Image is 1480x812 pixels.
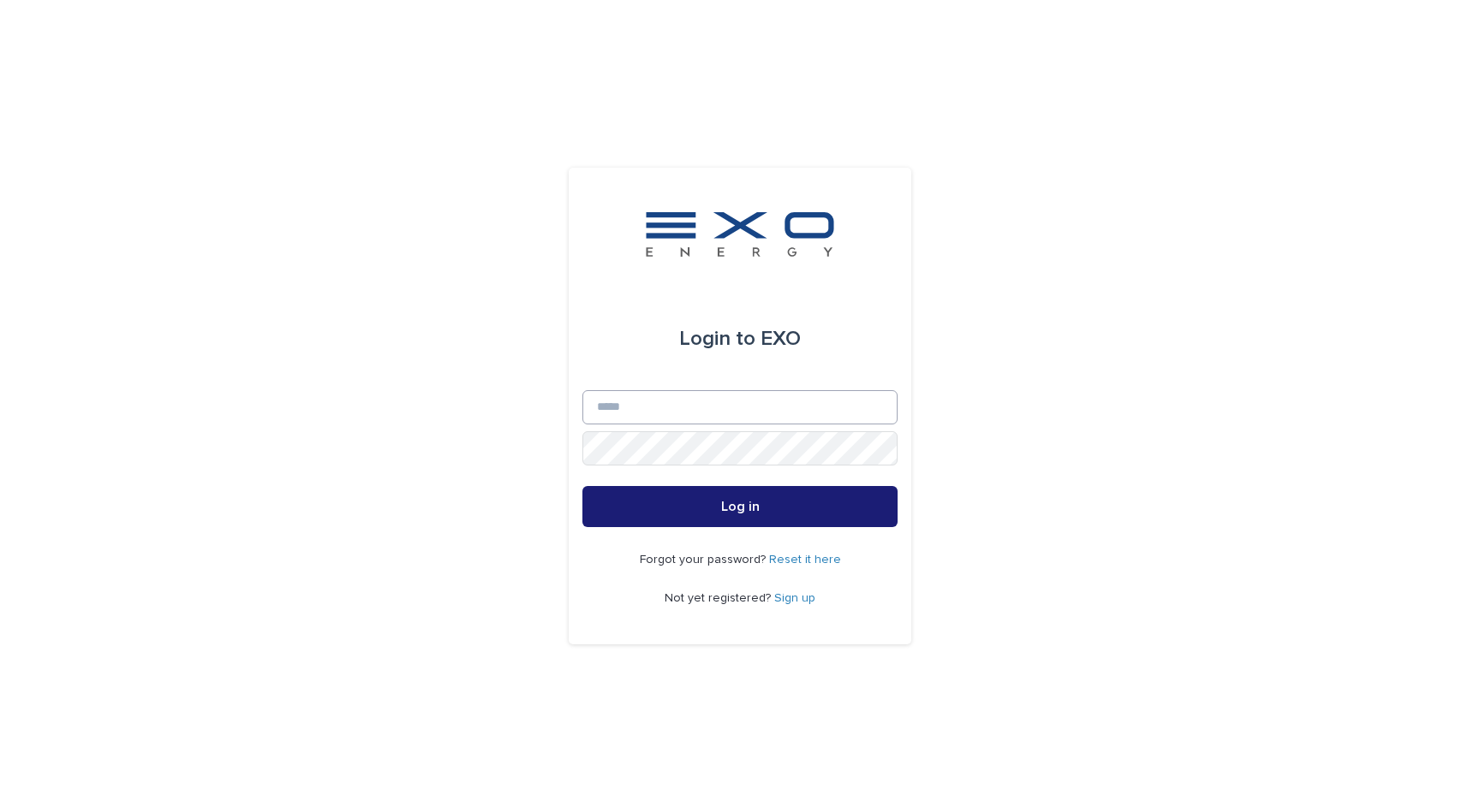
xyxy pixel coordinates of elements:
a: Reset it here [769,554,841,566]
div: EXO [679,315,801,363]
a: Sign up [774,592,815,604]
span: Login to [679,329,755,349]
button: Log in [582,486,898,527]
img: FKS5r6ZBThi8E5hshIGi [642,209,838,260]
span: Log in [721,500,760,513]
span: Forgot your password? [640,554,769,566]
span: Not yet registered? [665,592,774,604]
